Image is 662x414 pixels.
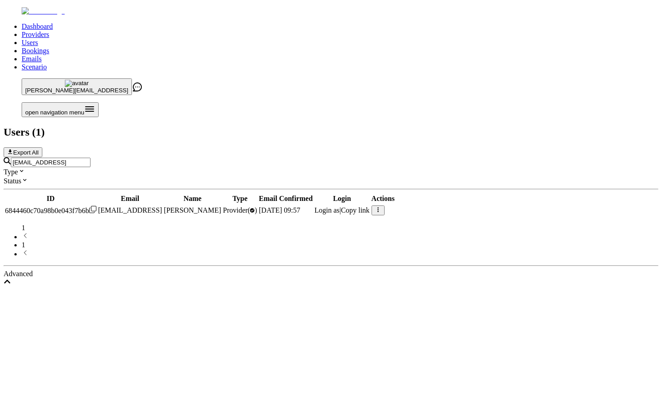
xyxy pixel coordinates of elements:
[22,39,38,46] a: Users
[98,206,162,214] span: [EMAIL_ADDRESS]
[314,194,370,203] th: Login
[22,232,658,241] li: previous page button
[4,126,658,138] h2: Users ( 1 )
[4,224,658,258] nav: pagination navigation
[4,167,658,176] div: Type
[258,194,313,203] th: Email Confirmed
[314,206,369,214] div: |
[22,47,49,55] a: Bookings
[22,78,132,95] button: avatar[PERSON_NAME][EMAIL_ADDRESS]
[25,109,84,116] span: open navigation menu
[314,206,340,214] span: Login as
[22,63,47,71] a: Scenario
[164,206,221,214] span: [PERSON_NAME]
[22,7,65,15] img: Fluum Logo
[163,194,222,203] th: Name
[11,158,91,167] input: Search by email
[65,80,89,87] img: avatar
[98,194,163,203] th: Email
[222,194,258,203] th: Type
[5,194,97,203] th: ID
[5,206,96,215] div: Click to copy
[371,194,395,203] th: Actions
[4,270,33,278] span: Advanced
[22,31,49,38] a: Providers
[4,176,658,185] div: Status
[22,23,53,30] a: Dashboard
[22,224,25,232] span: 1
[341,206,370,214] span: Copy link
[259,206,300,214] span: [DATE] 09:57
[22,102,99,117] button: Open menu
[22,55,41,63] a: Emails
[25,87,128,94] span: [PERSON_NAME][EMAIL_ADDRESS]
[22,241,658,249] li: pagination item 1 active
[22,249,658,258] li: next page button
[223,206,257,214] span: validated
[4,147,42,157] button: Export All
